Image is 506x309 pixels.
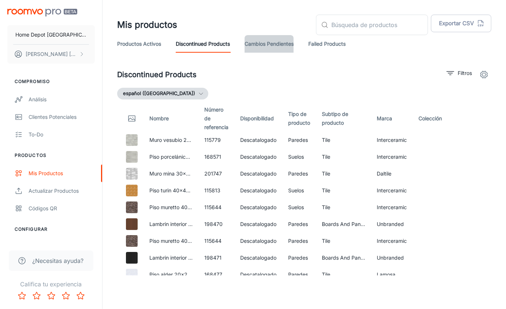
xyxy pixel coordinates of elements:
td: Paredes [282,132,316,148]
td: Tile [316,182,371,199]
td: Descatalogado [234,249,282,266]
th: Marca [371,105,413,132]
td: Unbranded [371,216,413,233]
a: Productos activos [117,35,161,53]
div: Códigos QR [29,204,95,212]
p: [PERSON_NAME] [PERSON_NAME] [26,50,77,58]
h2: Discontinued Products [117,69,197,80]
td: Daltile [371,165,413,182]
div: Mis productos [29,169,95,177]
span: ¿Necesitas ayuda? [32,256,83,265]
a: Lambrin interior nogal 14 piezas 6.09 m2 [149,221,248,227]
p: Califica tu experiencia [6,280,96,289]
td: Interceramic [371,148,413,165]
th: Número de referencia [198,105,234,132]
td: Descatalogado [234,148,282,165]
td: 198470 [198,216,234,233]
a: Piso muretto 40x60 [PERSON_NAME] 1.44m2 [149,204,260,210]
svg: Thumbnail [127,114,136,123]
td: Paredes [282,249,316,266]
td: Tile [316,233,371,249]
a: Piso alder 20x20 blanco 1.50 m2 [149,271,229,278]
td: Lamosa [371,266,413,283]
td: Tile [316,165,371,182]
td: Paredes [282,233,316,249]
td: Tile [316,199,371,216]
th: Subtipo de producto [316,105,371,132]
td: Boards And Panels [316,216,371,233]
td: Tile [316,148,371,165]
a: Failed Products [308,35,346,53]
th: Disponibilidad [234,105,282,132]
div: Actualizar productos [29,187,95,195]
td: Descatalogado [234,132,282,148]
input: Búsqueda de productos [331,15,428,35]
a: Muro mina 30x45 multicolor 1.36 m2 [149,170,238,177]
button: Rate 2 star [29,289,44,303]
button: Exportar CSV [431,15,491,32]
button: Rate 5 star [73,289,88,303]
button: Rate 1 star [15,289,29,303]
td: 201747 [198,165,234,182]
td: 198471 [198,249,234,266]
a: Piso porcelánico brixton balance gray 60 x 120 cm caja con 1.44 m2 [149,154,314,160]
td: Descatalogado [234,182,282,199]
td: Paredes [282,216,316,233]
td: 168477 [198,266,234,283]
td: Descatalogado [234,233,282,249]
td: Unbranded [371,249,413,266]
td: 115644 [198,199,234,216]
button: [PERSON_NAME] [PERSON_NAME] [7,45,95,64]
td: 168571 [198,148,234,165]
td: Suelos [282,148,316,165]
button: settings [477,67,491,82]
div: Clientes potenciales [29,113,95,121]
a: Cambios pendientes [245,35,294,53]
td: Descatalogado [234,266,282,283]
td: Suelos [282,182,316,199]
td: Boards And Panels [316,249,371,266]
a: Piso muretto 40x60 [PERSON_NAME] 1.44m2 [149,238,260,244]
button: español ([GEOGRAPHIC_DATA]) [117,88,208,99]
th: Tipo de producto [282,105,316,132]
td: Interceramic [371,233,413,249]
td: Tile [316,266,371,283]
th: Colección [413,105,451,132]
td: Interceramic [371,199,413,216]
td: Interceramic [371,182,413,199]
td: 115813 [198,182,234,199]
h1: Mis productos [117,18,177,31]
td: Suelos [282,199,316,216]
a: Discontinued Products [176,35,230,53]
td: Paredes [282,165,316,182]
a: Lambrin interior negro 14 piezas 6.09 m2 [149,255,248,261]
td: 115644 [198,233,234,249]
td: Paredes [282,266,316,283]
button: filter [445,67,474,79]
a: Muro vesubio 25x50 gr ivory 1.5m2 [149,137,235,143]
button: Home Depot [GEOGRAPHIC_DATA] [7,25,95,44]
p: Home Depot [GEOGRAPHIC_DATA] [15,31,87,39]
div: To-do [29,131,95,139]
a: Piso turin 40x40 brown 1.6m2 [149,187,222,193]
button: Rate 3 star [44,289,59,303]
td: 115779 [198,132,234,148]
td: Tile [316,132,371,148]
img: Roomvo PRO Beta [7,9,77,16]
p: Filtros [458,69,472,77]
td: Descatalogado [234,216,282,233]
button: Rate 4 star [59,289,73,303]
div: Análisis [29,95,95,103]
th: Nombre [144,105,198,132]
td: Descatalogado [234,199,282,216]
td: Interceramic [371,132,413,148]
td: Descatalogado [234,165,282,182]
